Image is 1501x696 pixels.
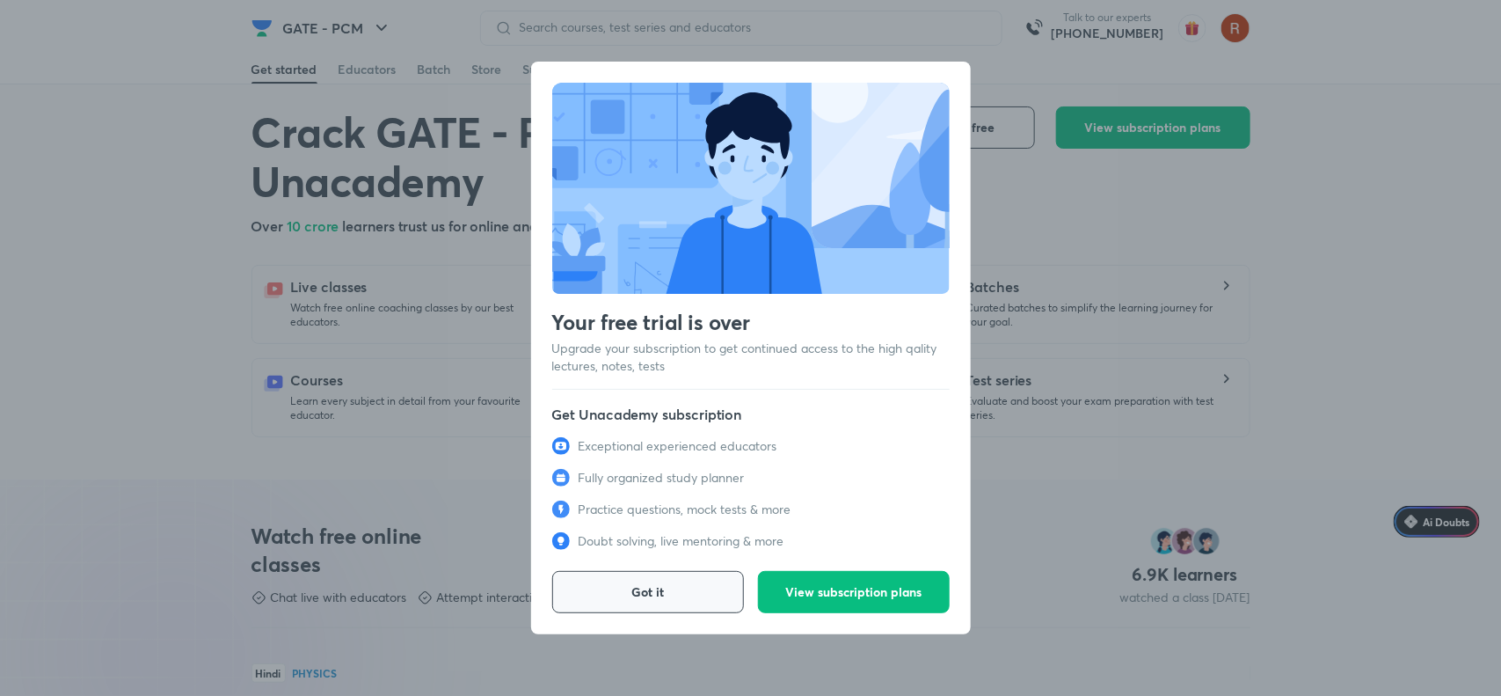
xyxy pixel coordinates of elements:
[785,583,922,601] span: View subscription plans
[552,340,950,375] p: Upgrade your subscription to get continued access to the high qality lectures, notes, tests
[579,532,784,550] p: Doubt solving, live mentoring & more
[552,571,744,613] button: Got it
[579,501,791,518] p: Practice questions, mock tests & more
[579,469,745,487] p: Fully organized study planner
[552,404,950,425] h5: Get Unacademy subscription
[758,571,950,613] button: View subscription plans
[552,308,950,336] h3: Your free trial is over
[631,583,664,601] span: Got it
[579,437,777,455] p: Exceptional experienced educators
